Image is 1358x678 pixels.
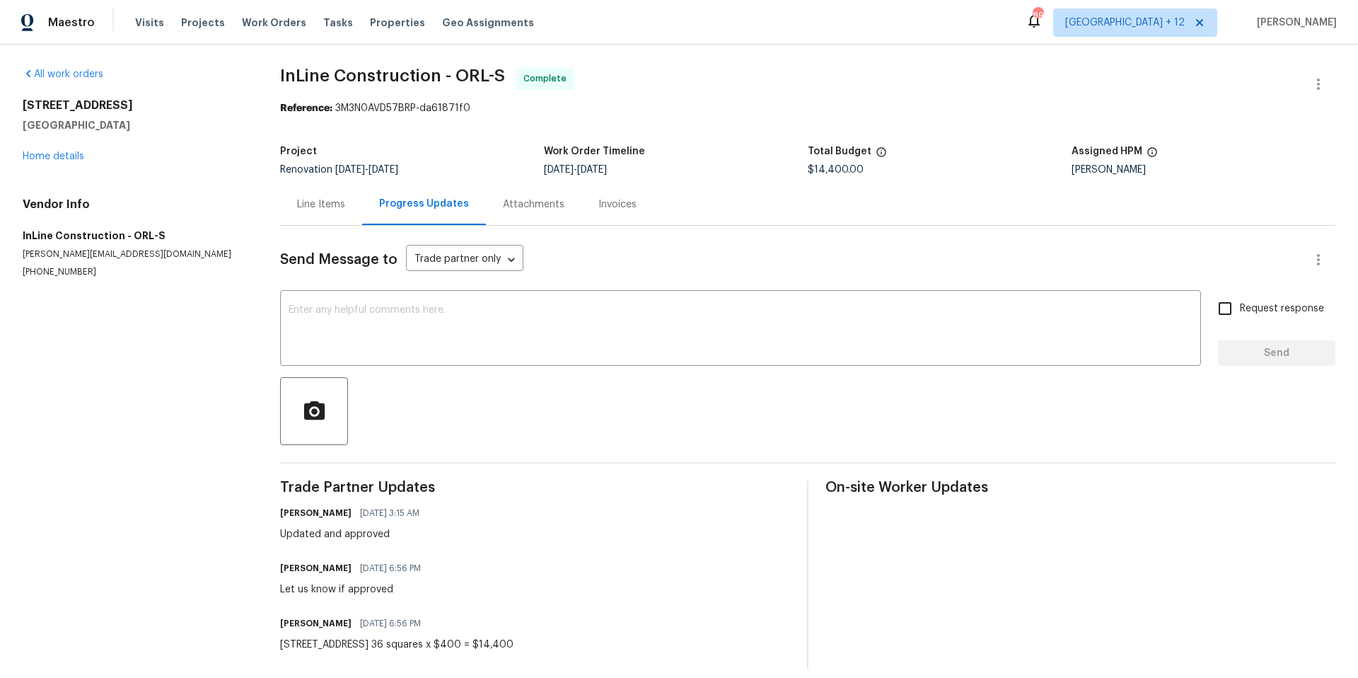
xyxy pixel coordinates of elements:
[335,165,365,175] span: [DATE]
[808,165,864,175] span: $14,400.00
[808,146,871,156] h5: Total Budget
[1147,146,1158,165] span: The hpm assigned to this work order.
[280,101,1335,115] div: 3M3N0AVD57BRP-da61871f0
[544,165,607,175] span: -
[23,229,246,243] h5: InLine Construction - ORL-S
[280,638,513,652] div: [STREET_ADDRESS] 36 squares x $400 = $14,400
[1033,8,1043,23] div: 89
[23,118,246,132] h5: [GEOGRAPHIC_DATA]
[442,16,534,30] span: Geo Assignments
[23,248,246,260] p: [PERSON_NAME][EMAIL_ADDRESS][DOMAIN_NAME]
[598,197,637,212] div: Invoices
[544,165,574,175] span: [DATE]
[1065,16,1185,30] span: [GEOGRAPHIC_DATA] + 12
[323,18,353,28] span: Tasks
[544,146,645,156] h5: Work Order Timeline
[280,561,352,575] h6: [PERSON_NAME]
[406,248,523,272] div: Trade partner only
[280,506,352,520] h6: [PERSON_NAME]
[360,561,421,575] span: [DATE] 6:56 PM
[370,16,425,30] span: Properties
[280,582,429,597] div: Let us know if approved
[280,165,398,175] span: Renovation
[1072,165,1335,175] div: [PERSON_NAME]
[1240,301,1324,316] span: Request response
[360,616,421,631] span: [DATE] 6:56 PM
[335,165,398,175] span: -
[280,253,397,267] span: Send Message to
[48,16,95,30] span: Maestro
[379,197,469,211] div: Progress Updates
[181,16,225,30] span: Projects
[360,506,419,520] span: [DATE] 3:15 AM
[135,16,164,30] span: Visits
[242,16,306,30] span: Work Orders
[280,527,428,541] div: Updated and approved
[280,146,317,156] h5: Project
[280,616,352,631] h6: [PERSON_NAME]
[368,165,398,175] span: [DATE]
[280,103,332,113] b: Reference:
[280,67,505,84] span: InLine Construction - ORL-S
[23,266,246,278] p: [PHONE_NUMBER]
[1251,16,1337,30] span: [PERSON_NAME]
[825,481,1335,495] span: On-site Worker Updates
[297,197,345,212] div: Line Items
[23,151,84,161] a: Home details
[23,69,103,79] a: All work orders
[876,146,887,165] span: The total cost of line items that have been proposed by Opendoor. This sum includes line items th...
[577,165,607,175] span: [DATE]
[523,71,572,86] span: Complete
[280,481,790,495] span: Trade Partner Updates
[503,197,564,212] div: Attachments
[23,98,246,113] h2: [STREET_ADDRESS]
[1072,146,1142,156] h5: Assigned HPM
[23,197,246,212] h4: Vendor Info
